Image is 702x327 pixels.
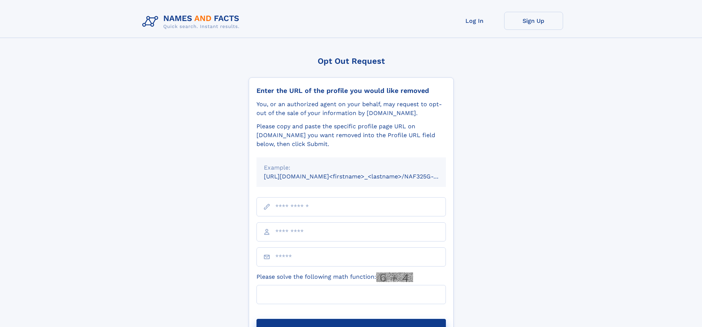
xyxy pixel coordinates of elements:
[249,56,454,66] div: Opt Out Request
[256,100,446,118] div: You, or an authorized agent on your behalf, may request to opt-out of the sale of your informatio...
[264,173,460,180] small: [URL][DOMAIN_NAME]<firstname>_<lastname>/NAF325G-xxxxxxxx
[256,122,446,149] div: Please copy and paste the specific profile page URL on [DOMAIN_NAME] you want removed into the Pr...
[256,87,446,95] div: Enter the URL of the profile you would like removed
[256,272,413,282] label: Please solve the following math function:
[264,163,439,172] div: Example:
[139,12,245,32] img: Logo Names and Facts
[445,12,504,30] a: Log In
[504,12,563,30] a: Sign Up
